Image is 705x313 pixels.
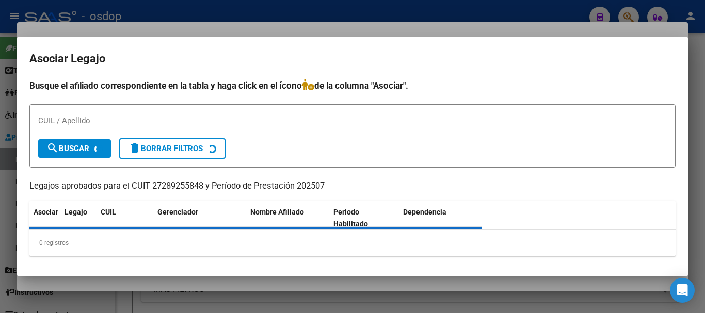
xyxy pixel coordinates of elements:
[250,208,304,216] span: Nombre Afiliado
[101,208,116,216] span: CUIL
[29,79,676,92] h4: Busque el afiliado correspondiente en la tabla y haga click en el ícono de la columna "Asociar".
[29,230,676,256] div: 0 registros
[399,201,482,235] datatable-header-cell: Dependencia
[670,278,695,303] div: Open Intercom Messenger
[129,142,141,154] mat-icon: delete
[157,208,198,216] span: Gerenciador
[38,139,111,158] button: Buscar
[29,201,60,235] datatable-header-cell: Asociar
[34,208,58,216] span: Asociar
[46,142,59,154] mat-icon: search
[60,201,97,235] datatable-header-cell: Legajo
[119,138,226,159] button: Borrar Filtros
[329,201,399,235] datatable-header-cell: Periodo Habilitado
[29,180,676,193] p: Legajos aprobados para el CUIT 27289255848 y Período de Prestación 202507
[29,49,676,69] h2: Asociar Legajo
[129,144,203,153] span: Borrar Filtros
[97,201,153,235] datatable-header-cell: CUIL
[153,201,246,235] datatable-header-cell: Gerenciador
[333,208,368,228] span: Periodo Habilitado
[65,208,87,216] span: Legajo
[246,201,329,235] datatable-header-cell: Nombre Afiliado
[403,208,446,216] span: Dependencia
[46,144,89,153] span: Buscar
